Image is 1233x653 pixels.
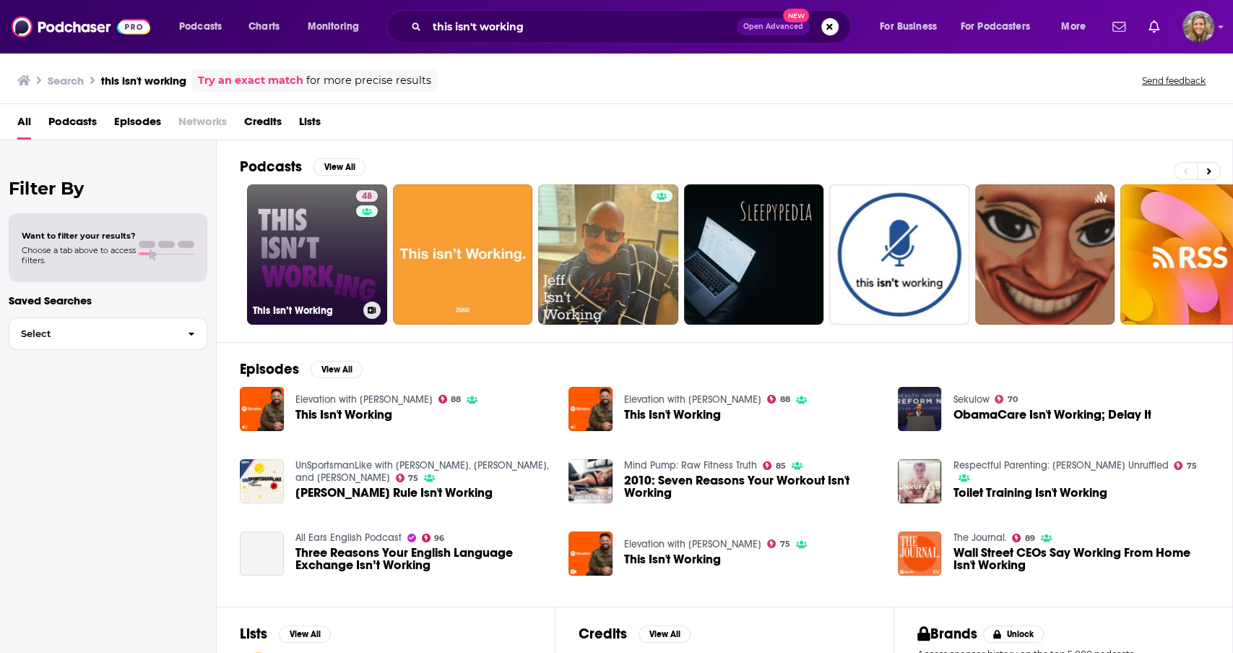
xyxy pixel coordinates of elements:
[240,158,302,176] h2: Podcasts
[427,15,737,38] input: Search podcasts, credits, & more...
[953,459,1168,471] a: Respectful Parenting: Janet Lansbury Unruffled
[362,189,372,204] span: 48
[298,15,378,38] button: open menu
[240,532,284,576] a: Three Reasons Your English Language Exchange Isn’t Working
[22,231,136,241] span: Want to filter your results?
[295,409,392,421] a: This Isn't Working
[579,625,627,643] h2: Credits
[253,304,358,317] h3: This Isn’t Working
[995,395,1018,404] a: 70
[244,110,282,140] span: Credits
[240,387,284,431] a: This Isn't Working
[17,110,31,140] span: All
[313,158,365,176] button: View All
[1182,11,1214,43] span: Logged in as sallym
[780,541,790,547] span: 75
[1107,14,1131,39] a: Show notifications dropdown
[356,190,378,202] a: 48
[114,110,161,140] a: Episodes
[295,487,493,499] a: Rooney Rule Isn't Working
[396,474,419,482] a: 75
[22,245,136,265] span: Choose a tab above to access filters.
[295,532,402,544] a: All Ears English Podcast
[898,532,942,576] img: Wall Street CEOs Say Working From Home Isn't Working
[178,110,227,140] span: Networks
[1061,17,1086,37] span: More
[1008,396,1018,403] span: 70
[247,184,387,325] a: 48This Isn’t Working
[12,13,150,40] img: Podchaser - Follow, Share and Rate Podcasts
[198,72,303,89] a: Try an exact match
[9,317,207,350] button: Select
[1187,463,1197,469] span: 75
[434,535,444,542] span: 96
[953,393,989,406] a: Sekulow
[1143,14,1165,39] a: Show notifications dropdown
[240,360,299,378] h2: Episodes
[624,393,761,406] a: Elevation with Steven Furtick
[737,18,810,35] button: Open AdvancedNew
[951,15,1051,38] button: open menu
[898,387,942,431] img: ObamaCare Isn't Working; Delay It
[438,395,462,404] a: 88
[308,17,359,37] span: Monitoring
[101,74,186,88] h3: this isn't working
[422,534,445,542] a: 96
[568,459,613,503] img: 2010: Seven Reasons Your Workout Isn't Working
[401,10,865,43] div: Search podcasts, credits, & more...
[1012,534,1035,542] a: 89
[898,459,942,503] img: Toilet Training Isn't Working
[240,158,365,176] a: PodcastsView All
[763,461,786,470] a: 85
[451,396,461,403] span: 88
[179,17,222,37] span: Podcasts
[279,626,331,643] button: View All
[9,178,207,199] h2: Filter By
[240,360,363,378] a: EpisodesView All
[639,626,691,643] button: View All
[295,547,552,571] a: Three Reasons Your English Language Exchange Isn’t Working
[9,294,207,307] p: Saved Searches
[1182,11,1214,43] button: Show profile menu
[880,17,937,37] span: For Business
[870,15,955,38] button: open menu
[767,395,790,404] a: 88
[1182,11,1214,43] img: User Profile
[579,625,691,643] a: CreditsView All
[953,487,1107,499] a: Toilet Training Isn't Working
[624,538,761,550] a: Elevation with Steven Furtick
[767,539,790,548] a: 75
[239,15,288,38] a: Charts
[953,547,1209,571] a: Wall Street CEOs Say Working From Home Isn't Working
[568,387,613,431] img: This Isn't Working
[776,463,786,469] span: 85
[1025,535,1035,542] span: 89
[743,23,803,30] span: Open Advanced
[248,17,280,37] span: Charts
[917,625,977,643] h2: Brands
[568,532,613,576] img: This Isn't Working
[299,110,321,140] span: Lists
[624,409,721,421] a: This Isn't Working
[408,475,418,482] span: 75
[624,553,721,565] a: This Isn't Working
[48,110,97,140] a: Podcasts
[953,409,1151,421] a: ObamaCare Isn't Working; Delay It
[983,626,1044,643] button: Unlock
[240,459,284,503] a: Rooney Rule Isn't Working
[240,625,331,643] a: ListsView All
[1138,74,1210,87] button: Send feedback
[9,329,176,338] span: Select
[953,532,1006,544] a: The Journal.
